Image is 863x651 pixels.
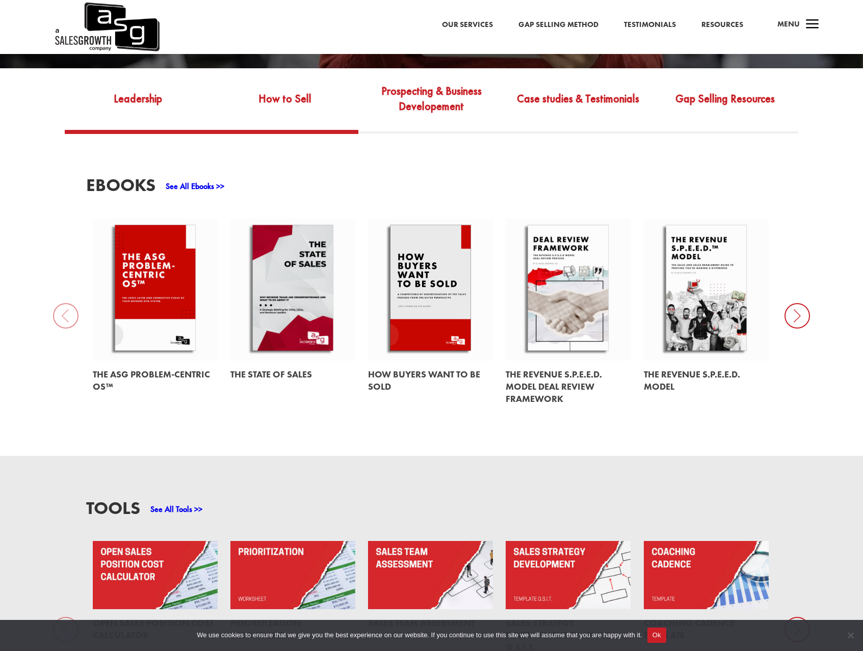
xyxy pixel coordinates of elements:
span: We use cookies to ensure that we give you the best experience on our website. If you continue to ... [197,630,642,640]
a: Coaching Cadence Template [644,617,735,641]
a: Our Services [442,18,493,32]
a: Resources [701,18,743,32]
a: Prospecting & Business Developement [358,82,505,130]
a: Case studies & Testimonials [505,82,651,130]
span: Menu [777,19,800,29]
a: Sales Team Assessment [368,617,475,629]
span: No [845,630,855,640]
a: Testimonials [624,18,676,32]
a: Gap Selling Resources [651,82,798,130]
span: a [802,15,823,35]
a: Leadership [65,82,212,130]
a: See All Tools >> [150,504,202,514]
h3: EBooks [86,176,155,199]
a: Prioritization Worksheet [230,617,301,641]
h3: Tools [86,499,140,522]
a: Open Sales Position Cost Calculator [93,617,214,641]
button: Ok [647,628,666,643]
a: See All Ebooks >> [166,181,224,192]
a: Gap Selling Method [518,18,598,32]
a: How to Sell [212,82,358,130]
